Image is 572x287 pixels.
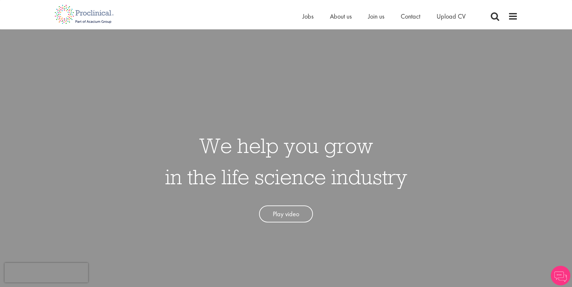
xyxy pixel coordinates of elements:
a: Play video [259,205,313,223]
a: About us [330,12,352,21]
a: Join us [368,12,384,21]
a: Contact [401,12,420,21]
img: Chatbot [551,266,570,285]
h1: We help you grow in the life science industry [165,130,407,192]
a: Upload CV [437,12,466,21]
a: Jobs [302,12,314,21]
